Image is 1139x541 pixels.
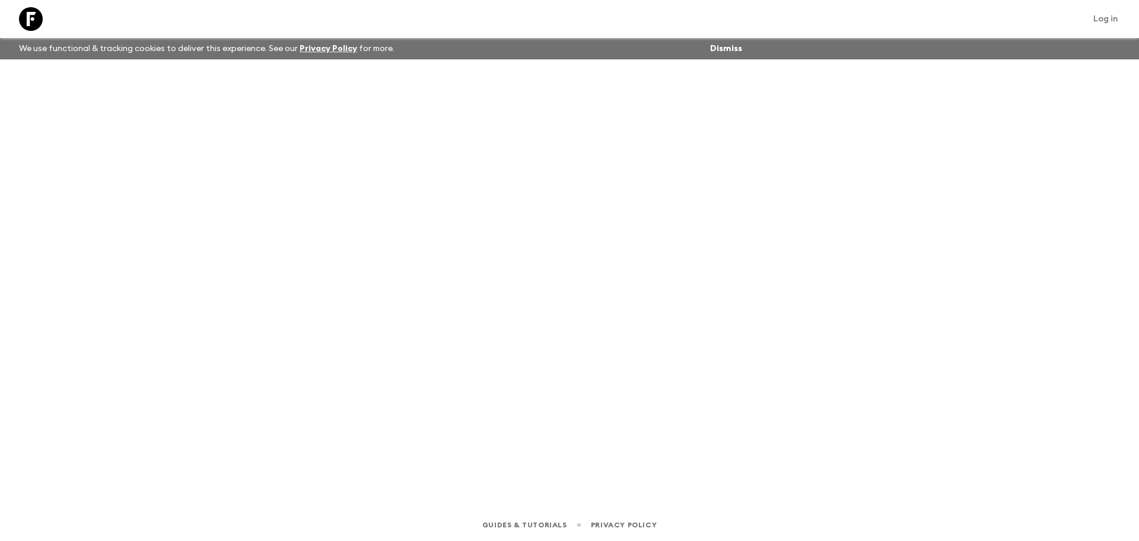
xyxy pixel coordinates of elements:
p: We use functional & tracking cookies to deliver this experience. See our for more. [14,38,399,59]
a: Privacy Policy [591,518,657,531]
button: Dismiss [707,40,745,57]
a: Log in [1087,11,1125,27]
a: Guides & Tutorials [482,518,567,531]
a: Privacy Policy [300,45,357,53]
